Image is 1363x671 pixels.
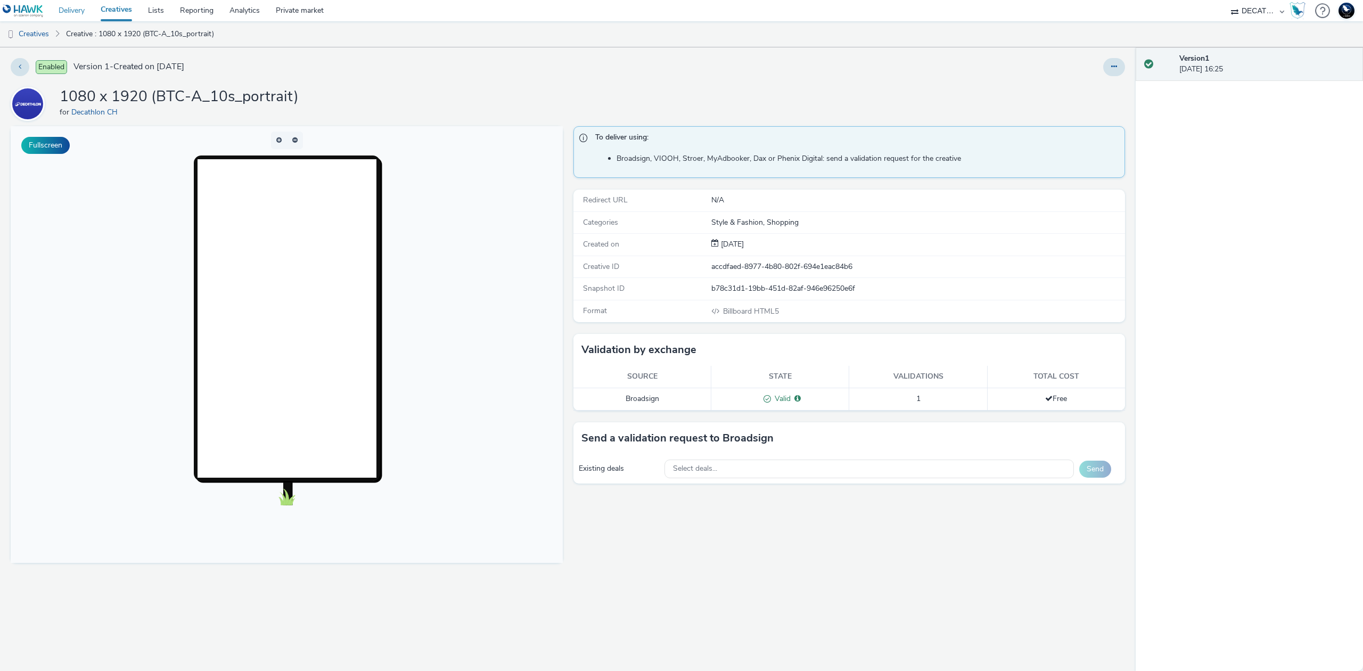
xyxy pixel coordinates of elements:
span: Format [583,306,607,316]
a: Hawk Academy [1290,2,1310,19]
th: Validations [849,366,987,388]
span: Created on [583,239,619,249]
span: Redirect URL [583,195,628,205]
img: Hawk Academy [1290,2,1305,19]
h3: Send a validation request to Broadsign [581,430,774,446]
span: Billboard HTML5 [722,306,779,316]
span: N/A [711,195,724,205]
span: 1 [916,394,921,404]
span: Free [1045,394,1067,404]
a: Creative : 1080 x 1920 (BTC-A_10s_portrait) [61,21,219,47]
h1: 1080 x 1920 (BTC-A_10s_portrait) [60,87,299,107]
span: To deliver using: [595,132,1114,146]
td: Broadsign [573,388,711,410]
span: Categories [583,217,618,227]
th: Source [573,366,711,388]
span: for [60,107,71,117]
strong: Version 1 [1179,53,1209,63]
img: dooh [5,29,16,40]
div: accdfaed-8977-4b80-802f-694e1eac84b6 [711,261,1124,272]
span: Select deals... [673,464,717,473]
li: Broadsign, VIOOH, Stroer, MyAdbooker, Dax or Phenix Digital: send a validation request for the cr... [617,153,1120,164]
img: Support Hawk [1339,3,1354,19]
h3: Validation by exchange [581,342,696,358]
button: Fullscreen [21,137,70,154]
button: Send [1079,461,1111,478]
th: Total cost [987,366,1125,388]
span: [DATE] [719,239,744,249]
div: Style & Fashion, Shopping [711,217,1124,228]
div: b78c31d1-19bb-451d-82af-946e96250e6f [711,283,1124,294]
th: State [711,366,849,388]
a: Decathlon CH [71,107,122,117]
img: undefined Logo [3,4,44,18]
a: Decathlon CH [11,99,49,109]
div: [DATE] 16:25 [1179,53,1354,75]
span: Version 1 - Created on [DATE] [73,61,184,73]
div: Existing deals [579,463,660,474]
span: Snapshot ID [583,283,625,293]
div: Creation 29 August 2025, 16:25 [719,239,744,250]
img: Decathlon CH [12,88,43,119]
span: Enabled [36,60,67,74]
span: Creative ID [583,261,619,272]
span: Valid [771,394,791,404]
